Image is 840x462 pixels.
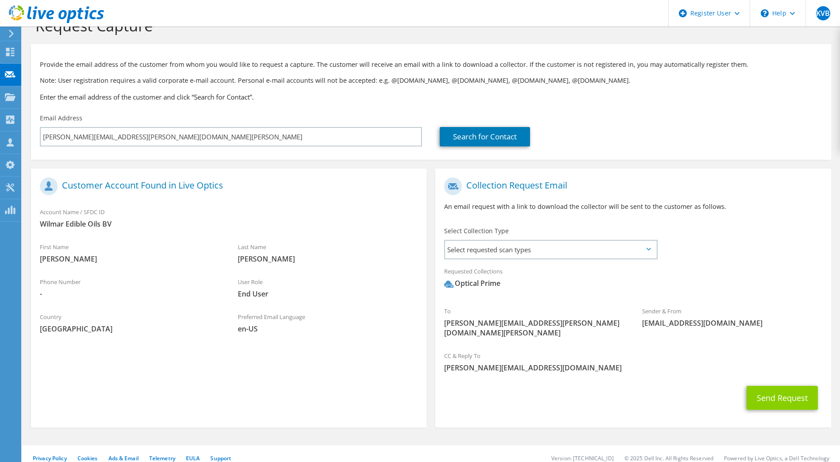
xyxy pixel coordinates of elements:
[816,6,830,20] span: KVB
[444,278,500,289] div: Optical Prime
[435,262,831,297] div: Requested Collections
[40,324,220,334] span: [GEOGRAPHIC_DATA]
[40,219,418,229] span: Wilmar Edible Oils BV
[31,273,229,303] div: Phone Number
[642,318,822,328] span: [EMAIL_ADDRESS][DOMAIN_NAME]
[444,202,822,212] p: An email request with a link to download the collector will be sent to the customer as follows.
[435,346,831,377] div: CC & Reply To
[31,308,229,338] div: Country
[31,203,426,233] div: Account Name / SFDC ID
[444,227,509,235] label: Select Collection Type
[444,177,817,195] h1: Collection Request Email
[435,302,633,342] div: To
[624,454,713,462] li: © 2025 Dell Inc. All Rights Reserved
[238,324,418,334] span: en-US
[238,289,418,299] span: End User
[229,238,427,268] div: Last Name
[210,454,231,462] a: Support
[633,302,831,332] div: Sender & From
[35,16,822,35] h1: Request Capture
[40,289,220,299] span: -
[724,454,829,462] li: Powered by Live Optics, a Dell Technology
[108,454,139,462] a: Ads & Email
[40,76,822,85] p: Note: User registration requires a valid corporate e-mail account. Personal e-mail accounts will ...
[440,127,530,146] a: Search for Contact
[238,254,418,264] span: [PERSON_NAME]
[77,454,98,462] a: Cookies
[149,454,175,462] a: Telemetry
[40,114,82,123] label: Email Address
[33,454,67,462] a: Privacy Policy
[31,238,229,268] div: First Name
[40,92,822,102] h3: Enter the email address of the customer and click “Search for Contact”.
[747,386,818,410] button: Send Request
[445,241,656,258] span: Select requested scan types
[444,363,822,373] span: [PERSON_NAME][EMAIL_ADDRESS][DOMAIN_NAME]
[40,254,220,264] span: [PERSON_NAME]
[444,318,624,338] span: [PERSON_NAME][EMAIL_ADDRESS][PERSON_NAME][DOMAIN_NAME][PERSON_NAME]
[40,60,822,69] p: Provide the email address of the customer from whom you would like to request a capture. The cust...
[40,177,413,195] h1: Customer Account Found in Live Optics
[229,308,427,338] div: Preferred Email Language
[186,454,200,462] a: EULA
[229,273,427,303] div: User Role
[761,9,769,17] svg: \n
[551,454,614,462] li: Version: [TECHNICAL_ID]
